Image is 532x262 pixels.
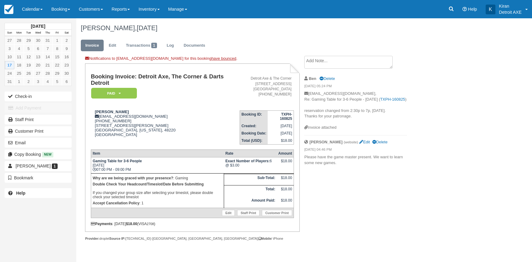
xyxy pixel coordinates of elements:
[91,88,135,99] a: Paid
[91,222,112,226] strong: Payments
[93,159,142,163] strong: Gaming Table for 3-6 People
[5,53,14,61] a: 10
[52,69,62,77] a: 29
[31,24,45,29] strong: [DATE]
[93,182,204,186] b: Double Check Your Headcount/Timeslot/Date Before Submitting
[85,236,299,241] div: droplet [TECHNICAL_ID] ([GEOGRAPHIC_DATA], [GEOGRAPHIC_DATA], [GEOGRAPHIC_DATA]) / iPhone
[462,7,467,11] i: Help
[237,210,259,216] a: Staff Print
[224,174,277,185] th: Sub-Total:
[268,130,294,137] td: [DATE]
[277,185,294,197] td: $18.00
[224,197,277,208] th: Amount Paid:
[109,237,126,240] strong: Source IP:
[24,77,33,86] a: 2
[225,159,270,163] strong: Exact Number of Players
[62,61,71,69] a: 23
[43,69,52,77] a: 28
[93,181,222,200] p: If you changed your group size after selecting your timeslot, please double check your selected t...
[224,150,277,157] th: Rate
[380,97,405,102] a: TXPH-160825
[33,30,43,36] th: Wed
[304,147,407,154] em: [DATE] 04:46 PM
[62,53,71,61] a: 16
[24,45,33,53] a: 5
[52,77,62,86] a: 5
[43,30,52,36] th: Thu
[277,150,294,157] th: Amount
[33,61,43,69] a: 20
[43,45,52,53] a: 7
[81,40,104,52] a: Invoice
[43,53,52,61] a: 14
[304,91,407,125] p: [EMAIL_ADDRESS][DOMAIN_NAME], Re: Gaming Table for 3-6 People - [DATE] ( ) reservation changed fr...
[33,45,43,53] a: 6
[5,149,72,159] button: Copy Booking New
[268,122,294,130] td: [DATE]
[309,76,316,81] strong: Ben
[179,40,210,52] a: Documents
[33,69,43,77] a: 27
[14,77,24,86] a: 1
[91,88,137,99] em: Paid
[5,61,14,69] a: 17
[5,103,72,113] button: Add Payment
[62,30,71,36] th: Sat
[52,61,62,69] a: 22
[14,61,24,69] a: 18
[499,9,522,15] p: Detroit AXE
[309,140,343,144] strong: [PERSON_NAME]
[93,175,222,181] p: : Gaming
[151,43,157,48] span: 1
[147,222,154,226] small: 2708
[33,36,43,45] a: 30
[14,69,24,77] a: 25
[62,69,71,77] a: 30
[304,154,407,166] p: Please have the game master present. We want to learn some new games.
[93,200,222,206] p: : 1
[259,237,271,240] strong: Mobile
[95,109,129,114] strong: [PERSON_NAME]
[277,174,294,185] td: $18.00
[91,222,294,226] div: : [DATE] (VISA )
[499,3,522,9] p: Kiran
[5,69,14,77] a: 24
[242,76,291,97] address: Detroit Axe & The Corner [STREET_ADDRESS] [GEOGRAPHIC_DATA] [PHONE_NUMBER]
[43,36,52,45] a: 31
[126,222,137,226] strong: $18.00
[304,84,407,90] em: [DATE] 05:24 PM
[5,173,72,183] button: Bookmark
[304,125,407,131] div: Invoice attached
[4,5,13,14] img: checkfront-main-nav-mini-logo.png
[372,140,387,144] a: Delete
[104,40,121,52] a: Edit
[222,210,235,216] a: Edit
[14,45,24,53] a: 4
[5,138,72,148] button: Email
[81,24,471,32] h1: [PERSON_NAME],
[240,137,268,145] th: Total (USD):
[14,30,24,36] th: Mon
[62,36,71,45] a: 2
[91,150,224,157] th: Item
[280,112,292,121] strong: TXPH-160825
[91,74,240,86] h1: Booking Invoice: Detroit Axe, The Corner & Darts Detroit
[43,61,52,69] a: 21
[211,56,236,61] a: have bounced
[162,40,179,52] a: Log
[33,53,43,61] a: 13
[52,30,62,36] th: Fri
[24,53,33,61] a: 12
[62,45,71,53] a: 9
[277,197,294,208] td: $18.00
[91,157,224,174] td: [DATE] 07:00 PM - 09:00 PM
[262,210,292,216] a: Customer Print
[5,36,14,45] a: 27
[91,109,240,145] div: [EMAIL_ADDRESS][DOMAIN_NAME] [PHONE_NUMBER] [STREET_ADDRESS][PERSON_NAME] [GEOGRAPHIC_DATA], [US_...
[42,152,53,157] span: New
[24,69,33,77] a: 26
[320,76,335,81] a: Delete
[85,56,299,63] div: Notifications to [EMAIL_ADDRESS][DOMAIN_NAME] for this booking .
[224,185,277,197] th: Total:
[468,7,477,12] span: Help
